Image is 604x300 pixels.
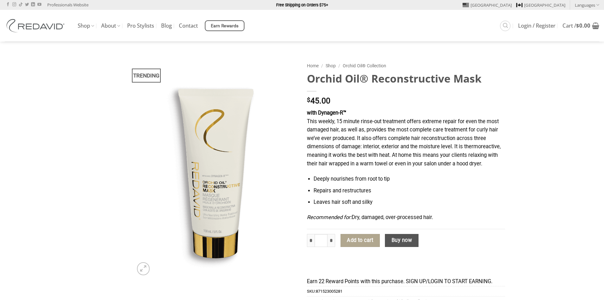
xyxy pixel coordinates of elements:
[341,234,380,247] button: Add to cart
[307,214,352,220] em: Recommended for:
[127,20,154,31] a: Pro Stylists
[307,213,505,222] p: Dry, damaged, over-processed hair.
[516,0,565,10] a: [GEOGRAPHIC_DATA]
[316,289,342,294] span: 871523005281
[307,234,315,247] input: Reduce quantity of Orchid Oil® Reconstructive Mask
[276,3,328,7] strong: Free Shipping on Orders $75+
[12,3,16,7] a: Follow on Instagram
[314,198,505,207] li: Leaves hair soft and silky
[518,20,555,31] a: Login / Register
[31,3,35,7] a: Follow on LinkedIn
[338,63,340,68] span: /
[19,3,23,7] a: Follow on TikTok
[5,19,68,32] img: REDAVID Salon Products | United States
[315,234,328,247] input: Product quantity
[307,277,505,286] div: Earn 22 Reward Points with this purchase. SIGN UP/LOGIN TO START EARNING.
[576,22,590,29] bdi: 0.00
[575,0,599,10] a: Languages
[307,97,310,103] span: $
[321,63,323,68] span: /
[500,21,510,31] a: Search
[37,3,41,7] a: Follow on YouTube
[25,3,29,7] a: Follow on Twitter
[343,63,386,68] a: Orchid Oil® Collection
[314,175,505,183] li: Deeply nourishes from root to tip
[562,23,590,28] span: Cart /
[562,19,599,33] a: View cart
[307,286,505,296] span: SKU:
[101,20,120,32] a: About
[133,59,297,278] img: REDAVID Orchid Oil Reconstructive Mask
[78,20,94,32] a: Shop
[307,109,505,168] p: This weekly, 15 minute rinse-out treatment offers extreme repair for even the most damaged hair, ...
[385,234,418,247] button: Buy now
[307,110,346,116] strong: with Dynagen-R™
[518,23,555,28] span: Login / Register
[326,63,336,68] a: Shop
[161,20,172,31] a: Blog
[179,20,198,31] a: Contact
[463,0,512,10] a: [GEOGRAPHIC_DATA]
[314,187,505,195] li: Repairs and restructures
[205,20,244,31] a: Earn Rewards
[328,234,335,247] input: Increase quantity of Orchid Oil® Reconstructive Mask
[307,96,330,105] bdi: 45.00
[137,262,150,275] a: Zoom
[307,62,505,70] nav: Breadcrumb
[211,23,239,30] span: Earn Rewards
[307,72,505,85] h1: Orchid Oil® Reconstructive Mask
[576,22,579,29] span: $
[6,3,10,7] a: Follow on Facebook
[307,63,319,68] a: Home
